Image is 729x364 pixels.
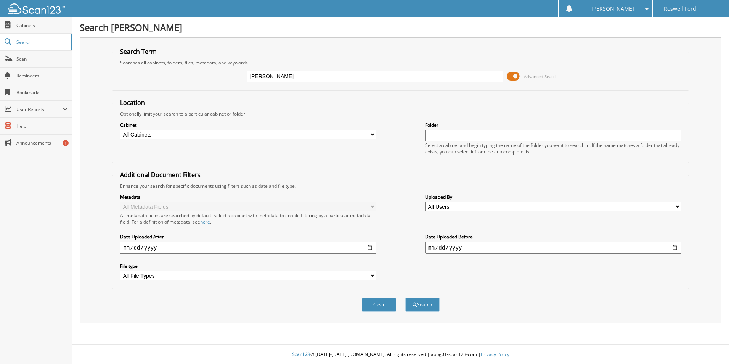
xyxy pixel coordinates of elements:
[16,56,68,62] span: Scan
[425,122,681,128] label: Folder
[16,22,68,29] span: Cabinets
[120,242,376,254] input: start
[425,194,681,200] label: Uploaded By
[16,106,63,113] span: User Reports
[116,111,685,117] div: Optionally limit your search to a particular cabinet or folder
[116,47,161,56] legend: Search Term
[72,345,729,364] div: © [DATE]-[DATE] [DOMAIN_NAME]. All rights reserved | appg01-scan123-com |
[524,74,558,79] span: Advanced Search
[16,140,68,146] span: Announcements
[591,6,634,11] span: [PERSON_NAME]
[200,219,210,225] a: here
[16,72,68,79] span: Reminders
[16,89,68,96] span: Bookmarks
[405,298,440,312] button: Search
[362,298,396,312] button: Clear
[120,122,376,128] label: Cabinet
[116,60,685,66] div: Searches all cabinets, folders, files, metadata, and keywords
[425,242,681,254] input: end
[120,212,376,225] div: All metadata fields are searched by default. Select a cabinet with metadata to enable filtering b...
[16,39,67,45] span: Search
[120,263,376,269] label: File type
[8,3,65,14] img: scan123-logo-white.svg
[691,327,729,364] iframe: Chat Widget
[481,351,509,358] a: Privacy Policy
[664,6,696,11] span: Roswell Ford
[116,98,149,107] legend: Location
[116,171,204,179] legend: Additional Document Filters
[425,234,681,240] label: Date Uploaded Before
[120,194,376,200] label: Metadata
[80,21,721,34] h1: Search [PERSON_NAME]
[425,142,681,155] div: Select a cabinet and begin typing the name of the folder you want to search in. If the name match...
[292,351,310,358] span: Scan123
[116,183,685,189] div: Enhance your search for specific documents using filters such as date and file type.
[120,234,376,240] label: Date Uploaded After
[63,140,69,146] div: 1
[16,123,68,129] span: Help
